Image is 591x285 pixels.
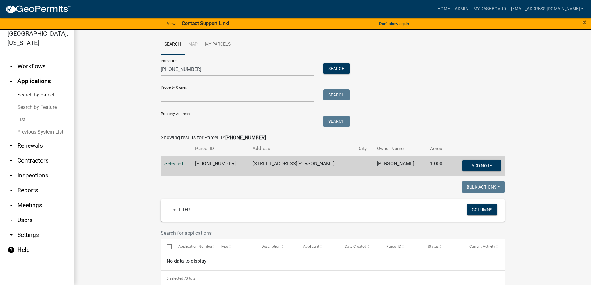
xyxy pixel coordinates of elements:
[191,156,248,176] td: [PHONE_NUMBER]
[168,204,195,215] a: + Filter
[508,3,586,15] a: [EMAIL_ADDRESS][DOMAIN_NAME]
[303,244,319,249] span: Applicant
[428,244,439,249] span: Status
[191,141,248,156] th: Parcel ID
[323,116,350,127] button: Search
[452,3,471,15] a: Admin
[462,181,505,193] button: Bulk Actions
[7,63,15,70] i: arrow_drop_down
[161,239,172,254] datatable-header-cell: Select
[380,239,422,254] datatable-header-cell: Parcel ID
[355,141,373,156] th: City
[7,78,15,85] i: arrow_drop_up
[582,18,586,27] span: ×
[422,239,463,254] datatable-header-cell: Status
[161,134,505,141] div: Showing results for Parcel ID:
[164,19,178,29] a: View
[7,231,15,239] i: arrow_drop_down
[201,35,234,55] a: My Parcels
[435,3,452,15] a: Home
[377,19,411,29] button: Don't show again
[7,187,15,194] i: arrow_drop_down
[469,244,495,249] span: Current Activity
[167,276,186,281] span: 0 selected /
[582,19,586,26] button: Close
[172,239,214,254] datatable-header-cell: Application Number
[7,157,15,164] i: arrow_drop_down
[214,239,256,254] datatable-header-cell: Type
[7,142,15,149] i: arrow_drop_down
[262,244,280,249] span: Description
[462,160,501,171] button: Add Note
[323,63,350,74] button: Search
[463,239,505,254] datatable-header-cell: Current Activity
[249,141,355,156] th: Address
[386,244,401,249] span: Parcel ID
[161,35,185,55] a: Search
[467,204,497,215] button: Columns
[182,20,229,26] strong: Contact Support Link!
[256,239,297,254] datatable-header-cell: Description
[7,246,15,254] i: help
[161,227,446,239] input: Search for applications
[225,135,266,140] strong: [PHONE_NUMBER]
[323,89,350,100] button: Search
[373,156,426,176] td: [PERSON_NAME]
[249,156,355,176] td: [STREET_ADDRESS][PERSON_NAME]
[345,244,366,249] span: Date Created
[220,244,228,249] span: Type
[7,202,15,209] i: arrow_drop_down
[426,156,450,176] td: 1.000
[373,141,426,156] th: Owner Name
[471,3,508,15] a: My Dashboard
[339,239,380,254] datatable-header-cell: Date Created
[426,141,450,156] th: Acres
[164,161,183,167] a: Selected
[161,255,505,270] div: No data to display
[472,163,492,168] span: Add Note
[7,172,15,179] i: arrow_drop_down
[178,244,212,249] span: Application Number
[7,216,15,224] i: arrow_drop_down
[297,239,339,254] datatable-header-cell: Applicant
